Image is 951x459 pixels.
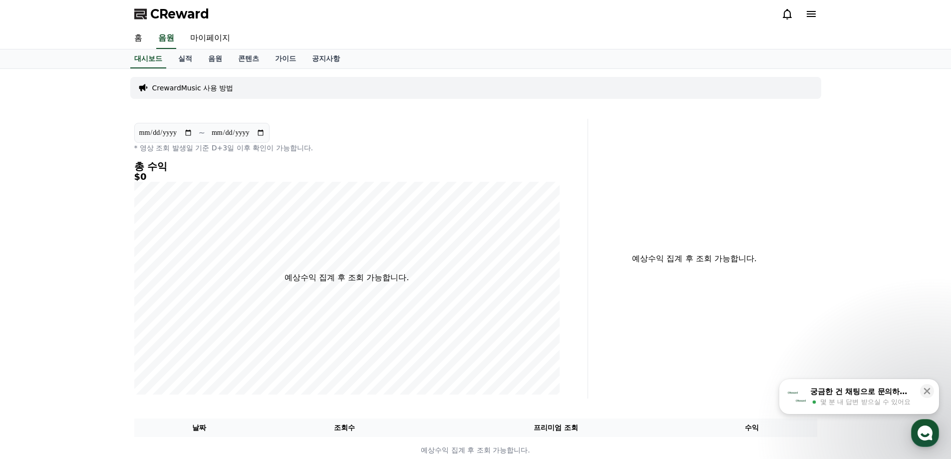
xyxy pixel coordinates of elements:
[267,49,304,68] a: 가이드
[264,419,424,437] th: 조회수
[596,253,793,265] p: 예상수익 집계 후 조회 가능합니다.
[199,127,205,139] p: ~
[134,161,560,172] h4: 총 수익
[200,49,230,68] a: 음원
[687,419,817,437] th: 수익
[285,272,409,284] p: 예상수익 집계 후 조회 가능합니다.
[134,143,560,153] p: * 영상 조회 발생일 기준 D+3일 이후 확인이 가능합니다.
[130,49,166,68] a: 대시보드
[152,83,234,93] a: CrewardMusic 사용 방법
[134,419,265,437] th: 날짜
[182,28,238,49] a: 마이페이지
[304,49,348,68] a: 공지사항
[150,6,209,22] span: CReward
[170,49,200,68] a: 실적
[425,419,687,437] th: 프리미엄 조회
[134,172,560,182] h5: $0
[126,28,150,49] a: 홈
[135,445,817,456] p: 예상수익 집계 후 조회 가능합니다.
[134,6,209,22] a: CReward
[230,49,267,68] a: 콘텐츠
[156,28,176,49] a: 음원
